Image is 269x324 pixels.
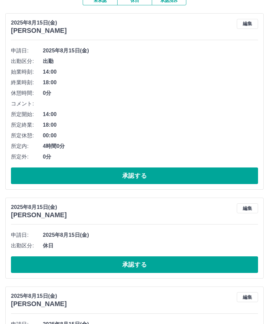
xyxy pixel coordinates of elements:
p: 2025年8月15日(金) [11,292,67,300]
span: 18:00 [43,121,258,129]
span: 終業時刻: [11,79,43,87]
button: 承認する [11,167,258,184]
button: 編集 [237,292,258,302]
span: 2025年8月15日(金) [43,47,258,55]
span: 14:00 [43,68,258,76]
span: 休日 [43,242,258,250]
span: 18:00 [43,79,258,87]
span: 所定開始: [11,110,43,118]
span: コメント: [11,100,43,108]
span: 申請日: [11,231,43,239]
span: 所定外: [11,153,43,161]
h3: [PERSON_NAME] [11,300,67,308]
span: 0分 [43,89,258,97]
span: 14:00 [43,110,258,118]
button: 編集 [237,19,258,29]
button: 承認する [11,256,258,273]
h3: [PERSON_NAME] [11,27,67,34]
span: 休憩時間: [11,89,43,97]
p: 2025年8月15日(金) [11,203,67,211]
span: 出勤区分: [11,242,43,250]
span: 所定終業: [11,121,43,129]
span: 00:00 [43,132,258,140]
span: 出勤 [43,57,258,65]
p: 2025年8月15日(金) [11,19,67,27]
span: 所定内: [11,142,43,150]
span: 0分 [43,153,258,161]
span: 出勤区分: [11,57,43,65]
span: 4時間0分 [43,142,258,150]
span: 始業時刻: [11,68,43,76]
span: 申請日: [11,47,43,55]
button: 編集 [237,203,258,213]
span: 所定休憩: [11,132,43,140]
span: 2025年8月15日(金) [43,231,258,239]
h3: [PERSON_NAME] [11,211,67,219]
